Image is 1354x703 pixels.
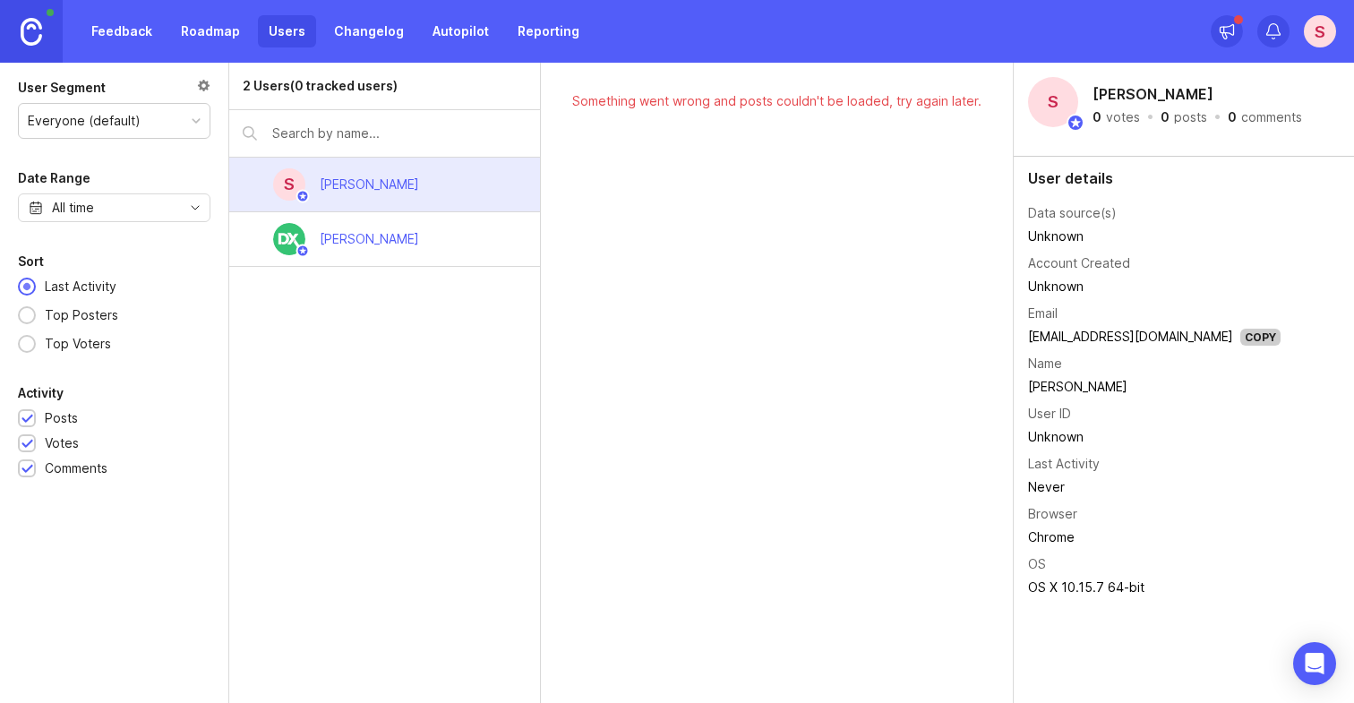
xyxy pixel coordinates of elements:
td: OS X 10.15.7 64-bit [1028,576,1281,599]
img: member badge [296,244,310,258]
div: User details [1028,171,1340,185]
div: User Segment [18,77,106,99]
a: Users [258,15,316,47]
button: S [1304,15,1336,47]
div: [PERSON_NAME] [320,229,419,249]
input: Search by name... [272,124,527,143]
div: Unknown [1028,427,1281,447]
div: Activity [18,382,64,404]
img: member badge [296,190,310,203]
div: Something went wrong and posts couldn't be loaded, try again later. [570,91,984,111]
img: member badge [1067,114,1084,132]
div: · [1145,111,1155,124]
div: User ID [1028,404,1071,424]
img: Canny Home [21,18,42,46]
div: OS [1028,554,1046,574]
div: S [273,168,305,201]
div: 0 [1093,111,1101,124]
div: Copy [1240,329,1281,346]
div: Date Range [18,167,90,189]
a: Feedback [81,15,163,47]
h2: [PERSON_NAME] [1089,81,1217,107]
td: Unknown [1028,225,1281,248]
svg: toggle icon [181,201,210,215]
a: Autopilot [422,15,500,47]
div: Open Intercom Messenger [1293,642,1336,685]
img: Harshil Shah [273,223,305,255]
div: Top Posters [36,305,127,325]
div: Never [1028,477,1281,497]
div: Email [1028,304,1058,323]
a: Reporting [507,15,590,47]
div: Last Activity [1028,454,1100,474]
div: All time [52,198,94,218]
div: 2 Users (0 tracked users) [243,76,398,96]
div: posts [1174,111,1207,124]
div: Data source(s) [1028,203,1117,223]
div: Unknown [1028,277,1281,296]
div: · [1213,111,1222,124]
div: Comments [45,459,107,478]
div: Votes [45,433,79,453]
div: Account Created [1028,253,1130,273]
div: Everyone (default) [28,111,141,131]
div: S [1028,77,1078,127]
div: comments [1241,111,1302,124]
a: [EMAIL_ADDRESS][DOMAIN_NAME] [1028,329,1233,344]
div: Name [1028,354,1062,373]
div: 0 [1161,111,1170,124]
div: Top Voters [36,334,120,354]
div: 0 [1228,111,1237,124]
div: [PERSON_NAME] [320,175,419,194]
a: Changelog [323,15,415,47]
div: Posts [45,408,78,428]
div: Sort [18,251,44,272]
div: votes [1106,111,1140,124]
td: [PERSON_NAME] [1028,375,1281,399]
td: Chrome [1028,526,1281,549]
a: Roadmap [170,15,251,47]
div: Browser [1028,504,1077,524]
div: Last Activity [36,277,125,296]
